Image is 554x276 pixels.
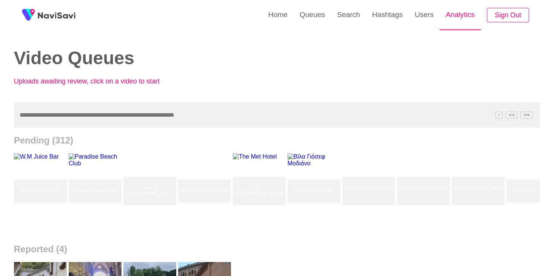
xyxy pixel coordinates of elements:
a: [PERSON_NAME]W.M Juice Bar [14,153,69,229]
a: [DEMOGRAPHIC_DATA]Bayon Temple [452,153,506,229]
span: C^K [520,111,533,119]
img: fireSpot [19,6,38,25]
h2: Reported (4) [14,244,540,254]
h2: Pending (312) [14,135,540,146]
a: Paradise Beach ClubParadise Beach Club [69,153,123,229]
p: Uploads awaiting review, click on a video to start [14,77,180,85]
span: C^J [506,111,518,119]
a: [DEMOGRAPHIC_DATA]Bayon Temple [342,153,397,229]
span: / [495,111,503,119]
img: fireSpot [38,11,75,19]
a: Honest Greens CaleidoHonest Greens Caleido [178,153,233,229]
a: The [GEOGRAPHIC_DATA]The Met Hotel [233,153,288,229]
a: [PERSON_NAME]Βίλα Γιόσεφ Μοδιάνο [288,153,342,229]
a: [DEMOGRAPHIC_DATA]Bayon Temple [397,153,452,229]
button: Sign Out [487,8,529,23]
a: View of [GEOGRAPHIC_DATA][PERSON_NAME]View of Porto Moniz [123,153,178,229]
h2: Video Queues [14,48,266,68]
